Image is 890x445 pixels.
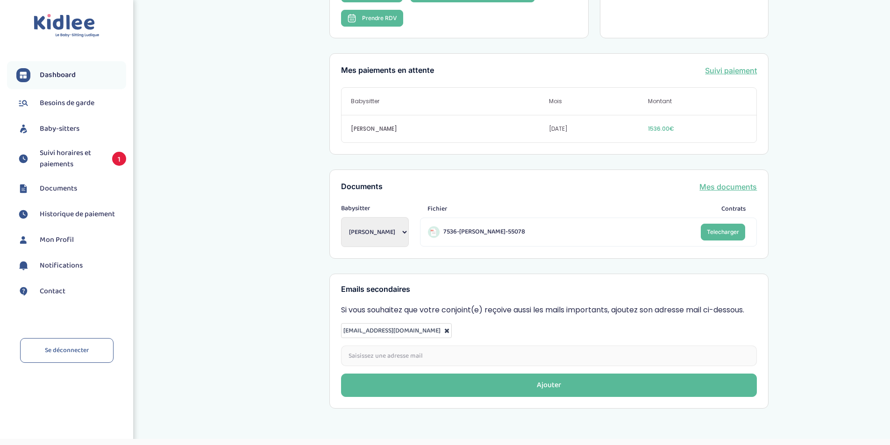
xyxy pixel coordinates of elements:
[16,122,30,136] img: babysitters.svg
[40,286,65,297] span: Contact
[16,182,126,196] a: Documents
[16,259,30,273] img: notification.svg
[16,68,30,82] img: dashboard.svg
[40,183,77,194] span: Documents
[341,304,757,316] p: Si vous souhaitez que votre conjoint(e) reçoive aussi les mails importants, ajoutez son adresse m...
[362,14,397,21] span: Prendre RDV
[341,66,434,75] h3: Mes paiements en attente
[20,338,114,363] a: Se déconnecter
[16,284,30,298] img: contact.svg
[699,181,757,192] a: Mes documents
[707,228,739,235] span: Telecharger
[40,209,115,220] span: Historique de paiement
[549,125,648,133] span: [DATE]
[341,183,383,191] h3: Documents
[16,122,126,136] a: Baby-sitters
[341,374,757,397] button: Ajouter
[549,97,648,106] span: Mois
[648,125,747,133] span: 1536.00€
[427,204,447,214] span: Fichier
[16,233,126,247] a: Mon Profil
[16,207,30,221] img: suivihoraire.svg
[16,96,30,110] img: besoin.svg
[40,234,74,246] span: Mon Profil
[443,227,525,237] span: 7536-[PERSON_NAME]-55078
[16,259,126,273] a: Notifications
[16,148,126,170] a: Suivi horaires et paiements 1
[40,70,76,81] span: Dashboard
[343,325,441,336] span: [EMAIL_ADDRESS][DOMAIN_NAME]
[16,207,126,221] a: Historique de paiement
[351,97,549,106] span: Babysitter
[16,96,126,110] a: Besoins de garde
[16,284,126,298] a: Contact
[16,152,30,166] img: suivihoraire.svg
[16,182,30,196] img: documents.svg
[34,14,100,38] img: logo.svg
[537,380,561,391] div: Ajouter
[701,224,745,240] a: Telecharger
[40,123,79,134] span: Baby-sitters
[341,285,757,294] h3: Emails secondaires
[648,97,747,106] span: Montant
[112,152,126,166] span: 1
[40,260,83,271] span: Notifications
[16,68,126,82] a: Dashboard
[40,98,94,109] span: Besoins de garde
[341,346,757,366] input: Saisissez une adresse mail
[40,148,103,170] span: Suivi horaires et paiements
[721,204,746,214] span: Contrats
[351,125,549,133] span: [PERSON_NAME]
[341,10,403,27] button: Prendre RDV
[341,204,409,213] span: Babysitter
[705,65,757,76] a: Suivi paiement
[16,233,30,247] img: profil.svg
